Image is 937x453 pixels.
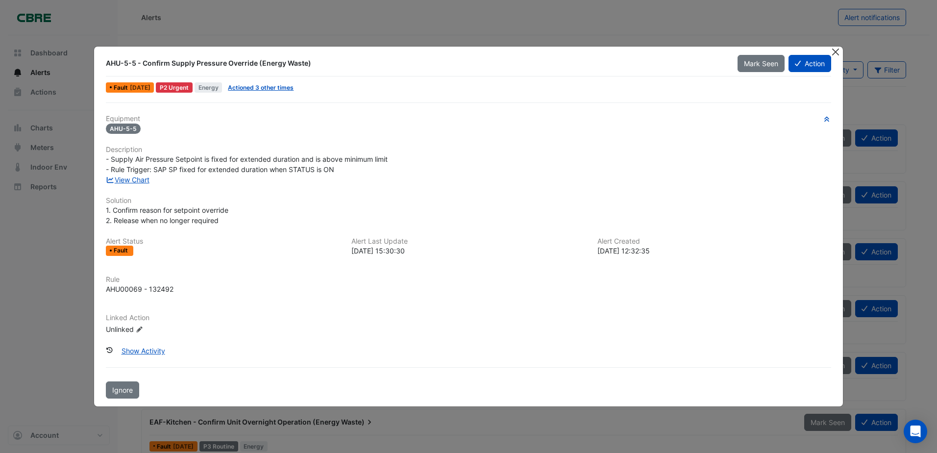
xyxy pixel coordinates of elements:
[136,326,143,333] fa-icon: Edit Linked Action
[115,342,172,359] button: Show Activity
[106,197,831,205] h6: Solution
[904,420,927,443] div: Open Intercom Messenger
[789,55,831,72] button: Action
[831,47,841,57] button: Close
[112,386,133,394] span: Ignore
[195,82,222,93] span: Energy
[106,381,139,399] button: Ignore
[106,124,141,134] span: AHU-5-5
[106,314,831,322] h6: Linked Action
[228,84,294,91] a: Actioned 3 other times
[106,276,831,284] h6: Rule
[106,206,228,225] span: 1. Confirm reason for setpoint override 2. Release when no longer required
[106,58,725,68] div: AHU-5-5 - Confirm Supply Pressure Override (Energy Waste)
[156,82,193,93] div: P2 Urgent
[106,115,831,123] h6: Equipment
[130,84,150,91] span: Tue 30-Sep-2025 15:30 AWST
[106,146,831,154] h6: Description
[738,55,785,72] button: Mark Seen
[106,237,340,246] h6: Alert Status
[106,176,149,184] a: View Chart
[114,248,130,253] span: Fault
[114,85,130,91] span: Fault
[597,237,831,246] h6: Alert Created
[744,59,778,68] span: Mark Seen
[106,155,388,174] span: - Supply Air Pressure Setpoint is fixed for extended duration and is above minimum limit - Rule T...
[351,237,585,246] h6: Alert Last Update
[106,324,223,334] div: Unlinked
[597,246,831,256] div: [DATE] 12:32:35
[106,284,173,294] div: AHU00069 - 132492
[351,246,585,256] div: [DATE] 15:30:30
